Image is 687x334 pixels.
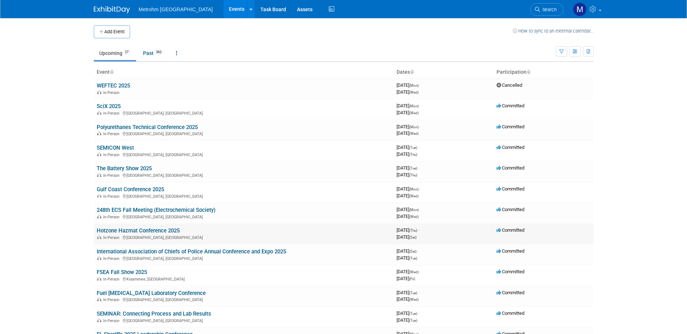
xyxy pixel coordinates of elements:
a: Sort by Start Date [410,69,414,75]
a: Gulf Coast Conference 2025 [97,186,164,193]
span: In-Person [103,256,122,261]
span: Committed [497,227,524,233]
div: [GEOGRAPHIC_DATA], [GEOGRAPHIC_DATA] [97,151,391,157]
img: In-Person Event [97,318,101,322]
span: - [418,227,419,233]
span: [DATE] [397,130,419,136]
span: [DATE] [397,89,419,95]
span: [DATE] [397,214,419,219]
button: Add Event [94,25,130,38]
span: - [420,82,421,88]
span: Committed [497,290,524,295]
span: [DATE] [397,276,415,281]
span: [DATE] [397,269,421,274]
a: The Battery Show 2025 [97,165,152,172]
span: [DATE] [397,317,417,323]
span: (Wed) [409,90,419,94]
span: Cancelled [497,82,522,88]
span: Committed [497,207,524,212]
span: (Mon) [409,83,419,87]
a: Polyurethanes Technical Conference 2025 [97,124,198,130]
span: - [420,103,421,108]
span: - [418,165,419,171]
span: (Tue) [409,312,417,316]
span: (Tue) [409,291,417,295]
span: (Tue) [409,166,417,170]
a: WEFTEC 2025 [97,82,130,89]
span: [DATE] [397,234,416,240]
div: [GEOGRAPHIC_DATA], [GEOGRAPHIC_DATA] [97,130,391,136]
span: [DATE] [397,103,421,108]
span: (Sat) [409,249,416,253]
span: In-Person [103,90,122,95]
span: In-Person [103,173,122,178]
span: 27 [123,50,131,55]
span: - [420,186,421,192]
a: SEMICON West [97,145,134,151]
span: (Wed) [409,297,419,301]
span: - [418,145,419,150]
img: In-Person Event [97,215,101,218]
span: [DATE] [397,165,419,171]
span: [DATE] [397,290,419,295]
img: In-Person Event [97,132,101,135]
a: FSEA Fall Show 2025 [97,269,147,275]
span: Committed [497,165,524,171]
span: Committed [497,124,524,129]
span: Committed [497,186,524,192]
span: - [418,290,419,295]
span: (Tue) [409,146,417,150]
img: In-Person Event [97,277,101,281]
a: Sort by Event Name [110,69,113,75]
a: Search [530,3,564,16]
span: Committed [497,269,524,274]
span: - [420,207,421,212]
img: ExhibitDay [94,6,130,13]
span: In-Person [103,132,122,136]
span: [DATE] [397,311,419,316]
img: Michelle Simoes [573,3,587,16]
span: Committed [497,248,524,254]
div: [GEOGRAPHIC_DATA], [GEOGRAPHIC_DATA] [97,193,391,199]
span: Metrohm [GEOGRAPHIC_DATA] [139,7,213,12]
a: Hotzone Hazmat Conference 2025 [97,227,180,234]
span: [DATE] [397,172,417,177]
span: [DATE] [397,207,421,212]
a: Upcoming27 [94,46,136,60]
span: [DATE] [397,227,419,233]
span: - [418,248,419,254]
span: In-Person [103,111,122,116]
span: 362 [154,50,164,55]
span: Committed [497,145,524,150]
span: [DATE] [397,296,419,302]
a: Past362 [138,46,169,60]
span: (Thu) [409,228,417,232]
span: [DATE] [397,82,421,88]
span: Committed [497,311,524,316]
img: In-Person Event [97,235,101,239]
img: In-Person Event [97,256,101,260]
span: [DATE] [397,124,421,129]
span: (Tue) [409,318,417,322]
div: [GEOGRAPHIC_DATA], [GEOGRAPHIC_DATA] [97,255,391,261]
th: Dates [394,66,494,78]
span: (Mon) [409,104,419,108]
span: (Tue) [409,256,417,260]
div: [GEOGRAPHIC_DATA], [GEOGRAPHIC_DATA] [97,234,391,240]
span: [DATE] [397,193,419,198]
img: In-Person Event [97,297,101,301]
img: In-Person Event [97,173,101,177]
span: (Sat) [409,235,416,239]
div: [GEOGRAPHIC_DATA], [GEOGRAPHIC_DATA] [97,214,391,219]
span: In-Person [103,215,122,219]
span: In-Person [103,277,122,282]
span: (Thu) [409,173,417,177]
span: (Wed) [409,132,419,136]
span: (Thu) [409,153,417,157]
div: [GEOGRAPHIC_DATA], [GEOGRAPHIC_DATA] [97,296,391,302]
span: (Wed) [409,111,419,115]
span: In-Person [103,297,122,302]
img: In-Person Event [97,194,101,198]
span: (Mon) [409,125,419,129]
th: Participation [494,66,594,78]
